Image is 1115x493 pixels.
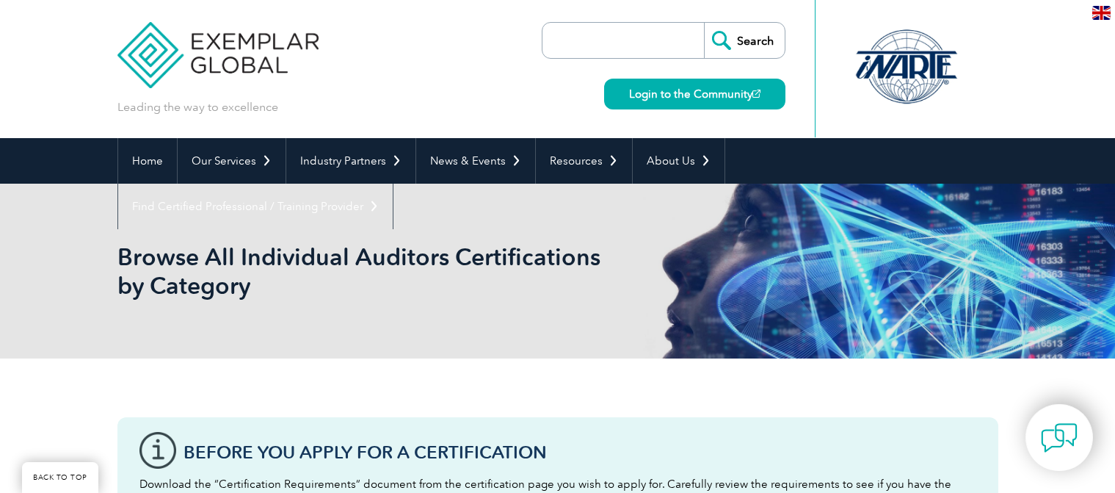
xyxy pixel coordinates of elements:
a: Our Services [178,138,286,184]
p: Leading the way to excellence [117,99,278,115]
img: contact-chat.png [1041,420,1078,456]
a: Resources [536,138,632,184]
a: About Us [633,138,724,184]
a: News & Events [416,138,535,184]
input: Search [704,23,785,58]
a: Find Certified Professional / Training Provider [118,184,393,229]
a: BACK TO TOP [22,462,98,493]
h3: Before You Apply For a Certification [184,443,976,461]
h1: Browse All Individual Auditors Certifications by Category [117,242,681,300]
img: open_square.png [752,90,760,98]
a: Industry Partners [286,138,415,184]
a: Login to the Community [604,79,785,109]
a: Home [118,138,177,184]
img: en [1092,6,1111,20]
